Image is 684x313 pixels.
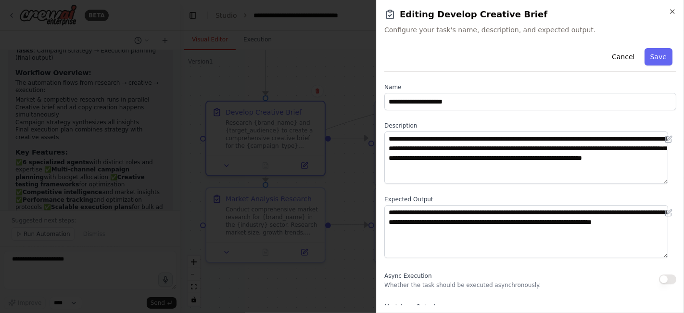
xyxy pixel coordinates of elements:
[384,83,676,91] label: Name
[384,303,436,310] span: Markdown Output
[384,8,676,21] h2: Editing Develop Creative Brief
[384,196,676,203] label: Expected Output
[663,133,674,145] button: Open in editor
[384,25,676,35] span: Configure your task's name, description, and expected output.
[663,207,674,219] button: Open in editor
[645,48,672,65] button: Save
[384,273,431,279] span: Async Execution
[384,122,676,130] label: Description
[606,48,640,65] button: Cancel
[384,281,541,289] p: Whether the task should be executed asynchronously.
